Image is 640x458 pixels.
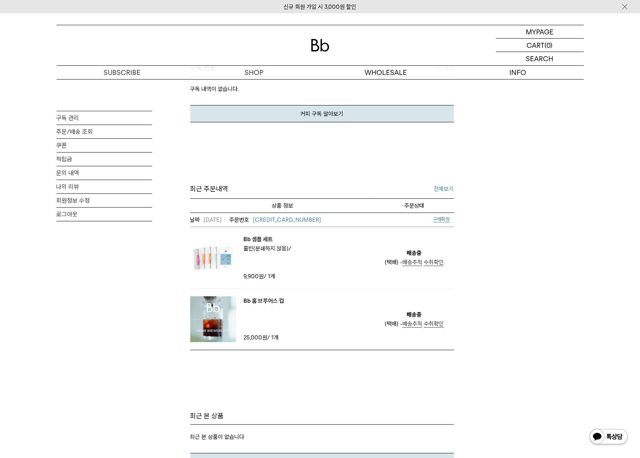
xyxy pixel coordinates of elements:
th: 주문상태 [375,198,454,213]
span: 최근 주문내역 [190,184,228,195]
a: 문의 내역 [57,166,152,180]
a: 쿠폰 [57,139,152,152]
a: 회원정보 수정 [57,194,152,207]
img: Bb 홈 브루어스 컵 [190,296,236,342]
th: 상품명/옵션 [190,198,375,213]
strong: 25,000원 [244,334,267,341]
a: SUBSCRIBE [57,66,188,79]
a: 로그아웃 [57,208,152,221]
a: 구매확정 [433,216,450,223]
em: [DATE] [190,215,222,224]
p: SEARCH [526,52,554,65]
div: (택배) - [385,258,444,267]
a: 주문/배송 조회 [57,125,152,138]
p: (0) [545,39,553,52]
span: 구매확정 [433,216,450,222]
a: SHOP [188,66,320,79]
em: 배송중 [407,248,422,258]
em: 배송중 [407,310,422,319]
span: 홀빈(분쇄하지 않음) [244,245,292,252]
a: Bb 홈 브루어스 컵 [244,296,284,305]
strong: 9,900원 [244,273,264,280]
a: CART (0) [496,39,584,52]
p: MYPAGE [526,25,554,38]
p: INFO [452,66,584,79]
img: 로고 [311,39,329,52]
a: 커피 구독 알아보기 [190,105,454,122]
span: 수취확인 [424,320,444,327]
span: [CREDIT_CARD_NUMBER] [253,216,321,223]
a: 신규 회원 가입 시 3,000원 할인 [284,3,356,10]
p: WHOLESALE [320,66,452,79]
img: 카카오톡 채널 1:1 채팅 버튼 [589,428,629,447]
a: MYPAGE [496,25,584,39]
img: Bb 샘플 세트 [190,235,236,281]
p: CART [527,39,545,52]
a: 나의 리뷰 [57,180,152,193]
a: Bb 샘플 세트 [244,235,292,244]
div: (택배) - [385,319,444,328]
p: 최근 본 상품 [190,411,454,421]
span: 배송추적 [402,320,422,327]
a: 수취확인 [424,259,444,266]
a: 구독 관리 [57,111,152,125]
a: 전체보기 [434,184,454,193]
a: 적립금 [57,153,152,166]
td: / 1개 [244,272,309,281]
p: 구독 내역이 없습니다. [190,77,454,105]
a: 배송추적 [402,259,422,266]
a: [CREDIT_CARD_NUMBER] [230,215,321,224]
a: 배송추적 [402,320,422,328]
a: 수취확인 [424,320,444,328]
td: / 1개 [244,333,279,342]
